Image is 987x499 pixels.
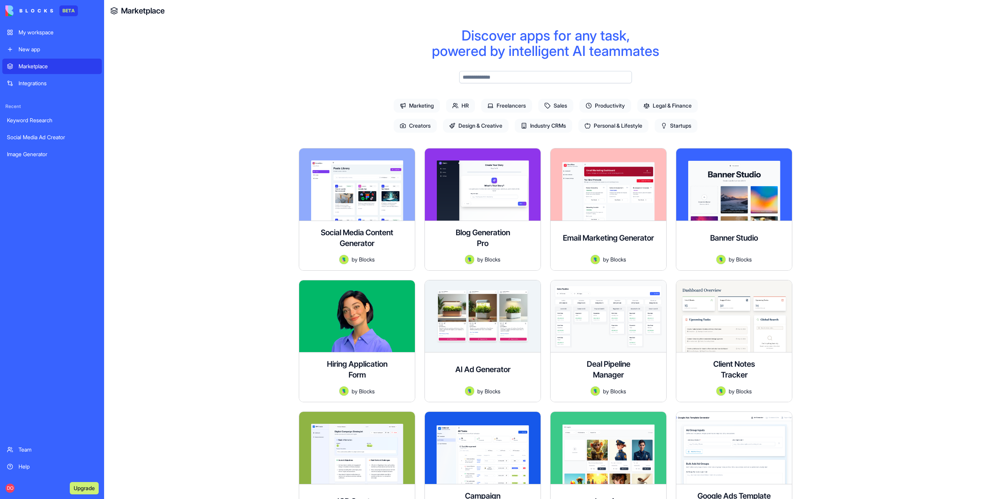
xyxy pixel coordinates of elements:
[7,116,97,124] div: Keyword Research
[305,227,409,249] h4: Social Media Content Generator
[557,227,660,249] div: Email Marketing Generator
[2,103,102,110] span: Recent
[2,42,102,57] a: New app
[19,79,97,87] div: Integrations
[550,148,667,271] a: Email Marketing GeneratorAvatarbyBlocks
[610,255,626,263] span: Blocks
[610,387,626,395] span: Blocks
[515,119,572,133] span: Industry CRMs
[2,76,102,91] a: Integrations
[2,147,102,162] a: Image Generator
[465,255,474,264] img: Avatar
[446,99,475,113] span: HR
[19,463,97,470] div: Help
[305,359,409,380] div: Hiring Application Form
[59,5,78,16] div: BETA
[538,99,573,113] span: Sales
[465,386,474,396] img: Avatar
[339,255,349,264] img: Avatar
[477,255,483,263] span: by
[424,280,541,403] a: AI Ad GeneratorAvatarbyBlocks
[2,59,102,74] a: Marketplace
[591,386,600,396] img: Avatar
[5,484,15,493] span: DO
[394,99,440,113] span: Marketing
[7,150,97,158] div: Image Generator
[7,133,97,141] div: Social Media Ad Creator
[579,99,631,113] span: Productivity
[557,359,660,380] div: Deal Pipeline Manager
[299,280,415,403] a: Hiring Application FormAvatarbyBlocks
[352,255,357,263] span: by
[19,446,97,453] div: Team
[578,359,639,380] h4: Deal Pipeline Manager
[19,46,97,53] div: New app
[70,482,99,494] button: Upgrade
[563,233,654,243] h4: Email Marketing Generator
[359,255,375,263] span: Blocks
[637,99,698,113] span: Legal & Finance
[359,387,375,395] span: Blocks
[682,227,786,249] div: Banner Studio
[703,359,765,380] h4: Client Notes Tracker
[70,484,99,492] a: Upgrade
[452,227,514,249] h4: Blog Generation Pro
[431,227,534,249] div: Blog Generation Pro
[676,280,792,403] a: Client Notes TrackerAvatarbyBlocks
[710,233,758,243] h4: Banner Studio
[443,119,509,133] span: Design & Creative
[2,25,102,40] a: My workspace
[655,119,697,133] span: Startups
[729,255,734,263] span: by
[2,113,102,128] a: Keyword Research
[676,148,792,271] a: Banner StudioAvatarbyBlocks
[481,99,532,113] span: Freelancers
[121,5,165,16] a: Marketplace
[591,255,600,264] img: Avatar
[736,387,752,395] span: Blocks
[736,255,752,263] span: Blocks
[5,5,78,16] a: BETA
[716,386,726,396] img: Avatar
[394,119,437,133] span: Creators
[19,62,97,70] div: Marketplace
[352,387,357,395] span: by
[550,280,667,403] a: Deal Pipeline ManagerAvatarbyBlocks
[2,130,102,145] a: Social Media Ad Creator
[19,29,97,36] div: My workspace
[716,255,726,264] img: Avatar
[477,387,483,395] span: by
[603,255,609,263] span: by
[5,5,53,16] img: logo
[2,459,102,474] a: Help
[455,364,510,375] h4: AI Ad Generator
[485,255,500,263] span: Blocks
[603,387,609,395] span: by
[326,359,388,380] h4: Hiring Application Form
[578,119,648,133] span: Personal & Lifestyle
[299,148,415,271] a: Social Media Content GeneratorAvatarbyBlocks
[339,386,349,396] img: Avatar
[431,359,534,380] div: AI Ad Generator
[424,148,541,271] a: Blog Generation ProAvatarbyBlocks
[485,387,500,395] span: Blocks
[2,442,102,457] a: Team
[129,28,962,59] div: Discover apps for any task, powered by intelligent AI teammates
[682,359,786,380] div: Client Notes Tracker
[729,387,734,395] span: by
